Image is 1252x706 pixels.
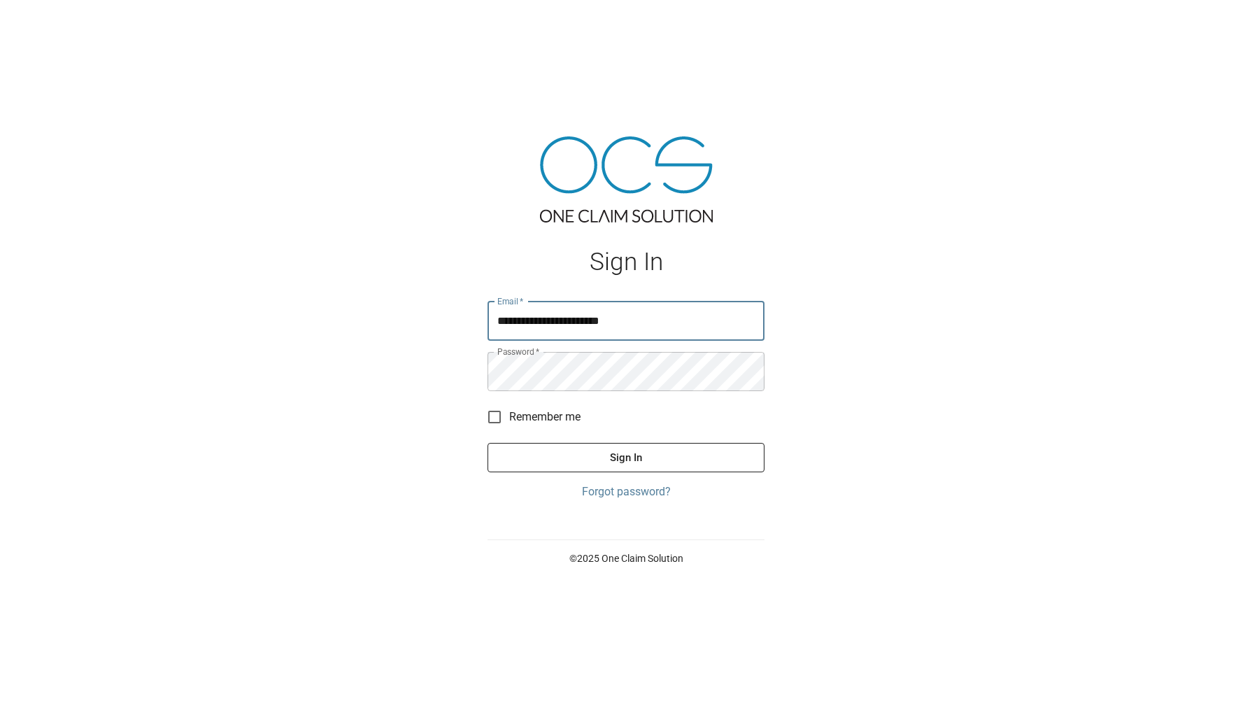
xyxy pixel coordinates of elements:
img: ocs-logo-tra.png [540,136,713,223]
label: Password [497,346,539,358]
label: Email [497,295,524,307]
h1: Sign In [488,248,764,276]
img: ocs-logo-white-transparent.png [17,8,73,36]
span: Remember me [509,409,581,425]
a: Forgot password? [488,483,764,500]
button: Sign In [488,443,764,472]
p: © 2025 One Claim Solution [488,551,764,565]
